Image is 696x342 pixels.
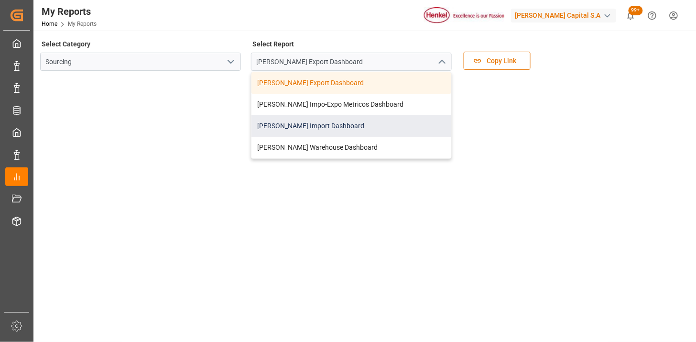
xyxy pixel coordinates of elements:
[251,115,451,137] div: [PERSON_NAME] Import Dashboard
[42,4,97,19] div: My Reports
[42,21,57,27] a: Home
[40,37,92,51] label: Select Category
[251,137,451,158] div: [PERSON_NAME] Warehouse Dashboard
[223,55,238,69] button: open menu
[511,9,616,22] div: [PERSON_NAME] Capital S.A
[482,56,521,66] span: Copy Link
[251,94,451,115] div: [PERSON_NAME] Impo-Expo Metricos Dashboard
[620,5,642,26] button: show 100 new notifications
[251,72,451,94] div: [PERSON_NAME] Export Dashboard
[251,53,452,71] input: Type to search/select
[511,6,620,24] button: [PERSON_NAME] Capital S.A
[434,55,448,69] button: close menu
[464,52,531,70] button: Copy Link
[251,37,296,51] label: Select Report
[629,6,643,15] span: 99+
[40,53,241,71] input: Type to search/select
[642,5,663,26] button: Help Center
[424,7,504,24] img: Henkel%20logo.jpg_1689854090.jpg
